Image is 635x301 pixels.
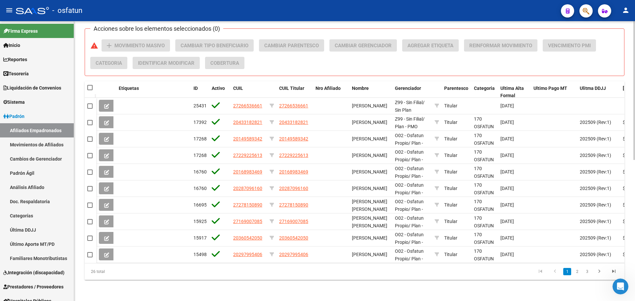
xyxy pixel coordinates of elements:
[474,116,509,137] span: 170 OSFATUN UNAVELLANEDA
[580,219,611,224] span: 202509 (Rev:1)
[193,169,209,174] span: 167608
[3,70,29,77] span: Tesorería
[279,235,308,241] span: 20360542050
[580,235,611,241] span: 202509 (Rev:1)
[279,86,304,91] span: CUIL Titular
[442,81,471,103] datatable-header-cell: Parentesco
[444,169,457,174] span: Titular
[205,57,244,69] button: Cobertura
[191,81,209,103] datatable-header-cell: ID
[210,60,239,66] span: Cobertura
[175,39,254,52] button: Cambiar Tipo Beneficiario
[562,266,572,277] li: page 1
[3,42,20,49] span: Inicio
[233,186,262,191] span: 20287096160
[233,120,262,125] span: 20433182821
[395,240,423,252] span: / Plan - DOCENTE
[474,215,509,236] span: 170 OSFATUN UNAVELLANEDA
[580,86,606,91] span: Ulitma DDJJ
[233,202,262,207] span: 27278150890
[395,207,423,219] span: / Plan - DOCENTE
[119,86,139,91] span: Etiquetas
[444,153,457,158] span: Titular
[233,103,262,108] span: 27266536661
[395,182,424,195] span: O02 - Osfatun Propio
[444,86,468,91] span: Parentesco
[573,268,581,275] a: 2
[116,81,191,103] datatable-header-cell: Etiquetas
[193,252,209,257] span: 154985
[3,84,61,92] span: Liquidación de Convenios
[395,140,423,153] span: / Plan - DOCENTE
[580,169,611,174] span: 202509 (Rev:1)
[259,39,324,52] button: Cambiar Parentesco
[193,219,209,224] span: 159251
[395,256,423,269] span: / Plan - DOCENTE
[279,103,308,108] span: 27266536661
[582,266,592,277] li: page 3
[407,43,453,49] span: Agregar Etiqueta
[233,169,262,174] span: 20168983469
[96,60,122,66] span: Categoria
[231,81,267,103] datatable-header-cell: CUIL
[193,153,209,158] span: 172684
[498,81,531,103] datatable-header-cell: Ultima Alta Formal
[533,86,567,91] span: Ultimo Pago MT
[279,252,308,257] span: 20297995406
[469,43,532,49] span: Reinformar Movimiento
[313,81,349,103] datatable-header-cell: Nro Afiliado
[276,81,313,103] datatable-header-cell: CUIL Titular
[583,268,591,275] a: 3
[233,153,262,158] span: 27229225613
[279,202,308,207] span: 27278150890
[580,153,611,158] span: 202509 (Rev:1)
[464,39,537,52] button: Reinformar Movimiento
[474,248,509,269] span: 170 OSFATUN UNAVELLANEDA
[622,6,630,14] mat-icon: person
[85,263,191,280] div: 26 total
[500,102,528,110] div: [DATE]
[352,153,387,158] span: [PERSON_NAME]
[500,119,528,126] div: [DATE]
[335,43,392,49] span: Cambiar Gerenciador
[444,103,457,108] span: Titular
[444,120,457,125] span: Titular
[193,86,198,91] span: ID
[90,42,98,50] mat-icon: warning
[233,136,262,141] span: 20149589342
[548,43,591,49] span: Vencimiento PMI
[352,235,387,241] span: [PERSON_NAME]
[580,120,611,125] span: 202509 (Rev:1)
[52,3,82,18] span: - osfatun
[474,86,495,91] span: Categoria
[471,81,498,103] datatable-header-cell: Categoria
[233,252,262,257] span: 20297995406
[352,252,387,257] span: [PERSON_NAME]
[193,103,209,108] span: 254318
[500,135,528,143] div: [DATE]
[90,24,223,33] h3: Acciones sobre los elementos seleccionados (0)
[580,186,611,191] span: 202509 (Rev:1)
[352,103,387,108] span: [PERSON_NAME]
[279,186,308,191] span: 20287096160
[534,268,547,275] a: go to first page
[474,166,509,186] span: 170 OSFATUN UNAVELLANEDA
[444,219,457,224] span: Titular
[193,186,209,191] span: 167607
[209,81,231,103] datatable-header-cell: Activo
[193,202,209,207] span: 166955
[474,232,509,252] span: 170 OSFATUN UNAVELLANEDA
[193,235,209,241] span: 159173
[395,248,424,261] span: O02 - Osfatun Propio
[500,168,528,176] div: [DATE]
[90,57,127,69] button: Categoria
[474,133,509,153] span: 170 OSFATUN UNAVELLANEDA
[352,120,387,125] span: [PERSON_NAME]
[133,57,200,69] button: Identificar Modificar
[279,153,308,158] span: 27229225613
[102,39,170,52] button: Movimiento Masivo
[352,199,387,212] span: [PERSON_NAME] [PERSON_NAME]
[3,27,38,35] span: Firma Express
[500,86,524,98] span: Ultima Alta Formal
[395,173,423,186] span: / Plan - DOCENTE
